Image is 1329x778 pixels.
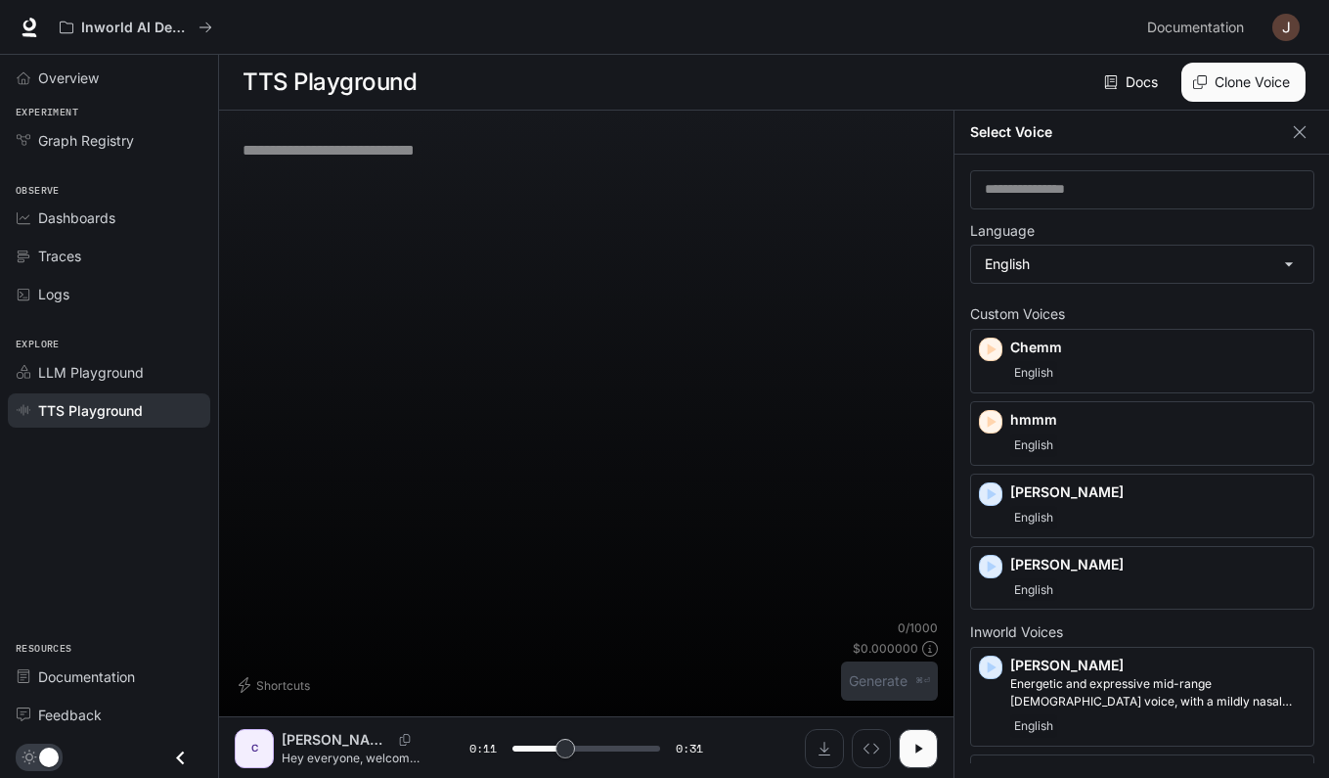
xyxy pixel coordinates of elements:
a: LLM Playground [8,355,210,389]
button: Shortcuts [235,669,318,701]
p: [PERSON_NAME] [1010,555,1306,574]
span: Dark mode toggle [39,746,59,767]
p: [PERSON_NAME] [1010,656,1306,675]
button: Download audio [805,729,844,768]
button: Clone Voice [1181,63,1306,102]
span: LLM Playground [38,362,144,383]
p: [PERSON_NAME] [1010,482,1306,502]
a: Feedback [8,698,210,732]
span: TTS Playground [38,400,143,421]
p: $ 0.000000 [853,640,918,657]
a: Docs [1100,63,1166,102]
p: Inworld AI Demos [81,20,191,36]
p: Language [970,224,1035,238]
button: All workspaces [51,8,221,47]
span: English [1010,361,1057,385]
h1: TTS Playground [243,63,417,102]
span: Feedback [38,705,102,725]
p: 0 / 1000 [898,619,938,636]
button: User avatar [1266,8,1306,47]
span: 0:11 [469,739,497,758]
span: English [1010,714,1057,738]
p: Custom Voices [970,307,1314,321]
p: Inworld Voices [970,625,1314,639]
span: Documentation [1147,16,1244,40]
p: Hey everyone, welcome back to Dark Sleep Radio. I'm here to share stories about encounters with b... [282,750,422,766]
a: Logs [8,277,210,311]
span: English [1010,434,1057,457]
span: Traces [38,246,81,266]
p: Chemm [1010,338,1306,357]
span: Dashboards [38,207,115,228]
a: Graph Registry [8,123,210,158]
span: English [1010,506,1057,529]
a: TTS Playground [8,393,210,428]
button: Close drawer [158,738,202,778]
a: Dashboards [8,201,210,235]
img: User avatar [1272,14,1300,41]
a: Documentation [8,660,210,694]
span: Documentation [38,666,135,687]
span: Overview [38,68,99,88]
a: Overview [8,61,210,95]
span: 0:31 [676,739,703,758]
span: Graph Registry [38,130,134,151]
p: hmmm [1010,410,1306,430]
a: Traces [8,239,210,273]
div: English [971,246,1313,283]
p: Energetic and expressive mid-range male voice, with a mildly nasal quality [1010,675,1306,710]
div: C [239,733,270,764]
p: [PERSON_NAME] [282,730,391,750]
span: Logs [38,284,69,304]
a: Documentation [1139,8,1259,47]
button: Inspect [852,729,891,768]
span: English [1010,578,1057,602]
button: Copy Voice ID [391,734,419,746]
